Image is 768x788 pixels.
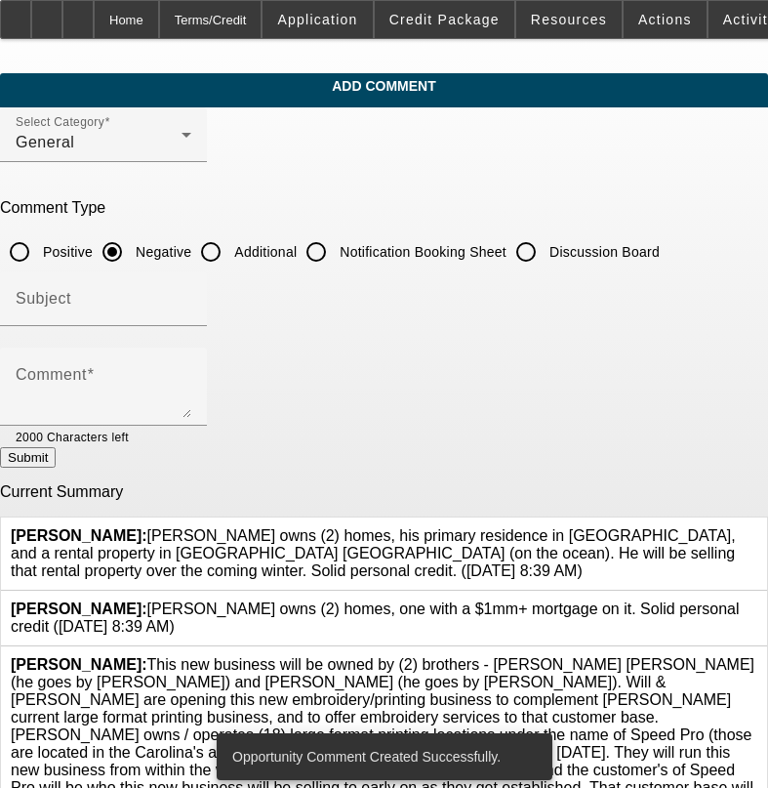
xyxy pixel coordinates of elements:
span: [PERSON_NAME] owns (2) homes, his primary residence in [GEOGRAPHIC_DATA], and a rental property i... [11,527,736,579]
b: [PERSON_NAME]: [11,527,147,544]
mat-hint: 2000 Characters left [16,426,129,447]
mat-label: Comment [16,366,87,383]
span: Credit Package [389,12,500,27]
button: Actions [624,1,707,38]
b: [PERSON_NAME]: [11,656,147,673]
span: [PERSON_NAME] owns (2) homes, one with a $1mm+ mortgage on it. Solid personal credit ([DATE] 8:39... [11,601,740,635]
button: Application [263,1,372,38]
span: General [16,134,74,150]
button: Credit Package [375,1,514,38]
label: Positive [39,242,93,262]
button: Resources [516,1,622,38]
span: Application [277,12,357,27]
span: Add Comment [15,78,753,94]
label: Discussion Board [546,242,660,262]
span: Resources [531,12,607,27]
label: Notification Booking Sheet [336,242,506,262]
span: Actions [638,12,692,27]
mat-label: Select Category [16,116,104,129]
b: [PERSON_NAME]: [11,601,147,617]
mat-label: Subject [16,290,71,307]
div: Opportunity Comment Created Successfully. [217,733,545,780]
label: Additional [230,242,297,262]
label: Negative [132,242,191,262]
